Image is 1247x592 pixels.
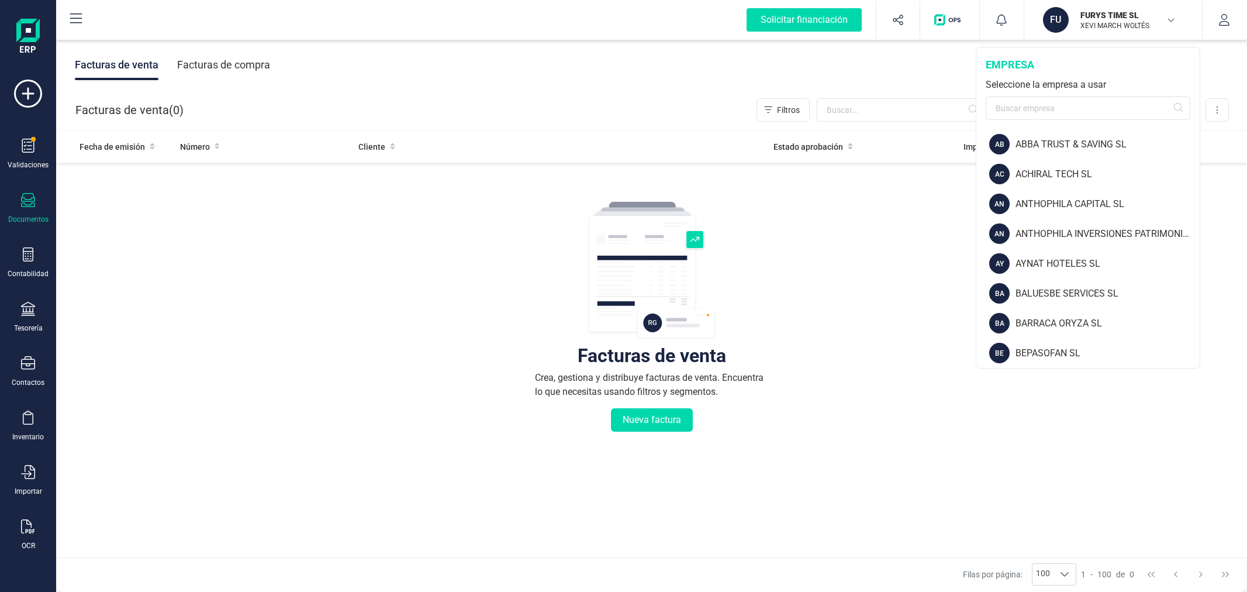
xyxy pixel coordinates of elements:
[989,313,1010,333] div: BA
[611,408,693,432] button: Nueva factura
[1214,563,1236,586] button: Last Page
[989,134,1010,154] div: AB
[535,371,769,399] div: Crea, gestiona y distribuye facturas de venta. Encuentra lo que necesitas usando filtros y segmen...
[8,160,49,170] div: Validaciones
[934,14,965,26] img: Logo de OPS
[1015,287,1200,301] div: BALUESBE SERVICES SL
[1043,7,1069,33] div: FU
[1038,1,1188,39] button: FUFURYS TIME SLXEVI MARCH WOLTÉS
[22,541,35,550] div: OCR
[989,253,1010,274] div: AY
[1015,167,1200,181] div: ACHIRAL TECH SL
[14,323,43,333] div: Tesorería
[989,223,1010,244] div: AN
[1116,569,1125,580] span: de
[1097,569,1111,580] span: 100
[588,200,716,340] img: img-empty-table.svg
[1080,9,1174,21] p: FURYS TIME SL
[1015,197,1200,211] div: ANTHOPHILA CAPITAL SL
[8,269,49,278] div: Contabilidad
[817,98,985,122] input: Buscar...
[989,343,1010,363] div: BE
[358,141,385,153] span: Cliente
[180,141,210,153] span: Número
[986,97,1190,120] input: Buscar empresa
[177,50,270,80] div: Facturas de compra
[173,102,179,118] span: 0
[12,432,44,442] div: Inventario
[757,98,810,122] button: Filtros
[1015,316,1200,331] div: BARRACA ORYZA SL
[1081,569,1134,580] div: -
[963,563,1076,586] div: Filas por página:
[16,19,40,56] img: Logo Finanedi
[75,50,158,80] div: Facturas de venta
[989,164,1010,184] div: AC
[986,57,1190,73] div: empresa
[15,487,42,496] div: Importar
[747,8,862,32] div: Solicitar financiación
[12,378,44,387] div: Contactos
[989,194,1010,214] div: AN
[1129,569,1134,580] span: 0
[8,215,49,224] div: Documentos
[773,141,843,153] span: Estado aprobación
[1140,563,1162,586] button: First Page
[986,78,1190,92] div: Seleccione la empresa a usar
[1015,257,1200,271] div: AYNAT HOTELES SL
[733,1,876,39] button: Solicitar financiación
[578,350,726,362] div: Facturas de venta
[80,141,145,153] span: Fecha de emisión
[777,104,800,116] span: Filtros
[1032,564,1053,585] span: 100
[1080,21,1174,30] p: XEVI MARCH WOLTÉS
[1015,137,1200,152] div: ABBA TRUST & SAVING SL
[1165,563,1187,586] button: Previous Page
[1190,563,1212,586] button: Next Page
[1015,346,1200,360] div: BEPASOFAN SL
[963,141,993,153] span: Importe
[1081,569,1086,580] span: 1
[1015,227,1200,241] div: ANTHOPHILA INVERSIONES PATRIMONIALES SL
[989,283,1010,304] div: BA
[75,98,184,122] div: Facturas de venta ( )
[927,1,972,39] button: Logo de OPS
